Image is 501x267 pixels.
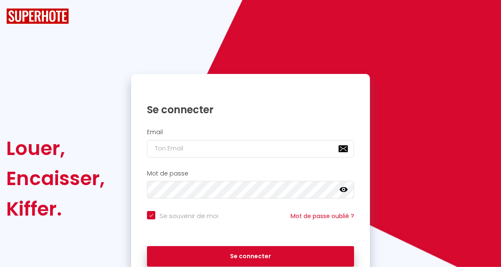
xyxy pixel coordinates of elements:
h2: Mot de passe [147,170,354,177]
h2: Email [147,129,354,136]
h1: Se connecter [147,103,354,116]
button: Se connecter [147,246,354,267]
img: SuperHote logo [6,8,69,24]
input: Ton Email [147,140,354,158]
div: Kiffer. [6,194,105,224]
div: Encaisser, [6,163,105,193]
div: Louer, [6,133,105,163]
a: Mot de passe oublié ? [291,212,354,220]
